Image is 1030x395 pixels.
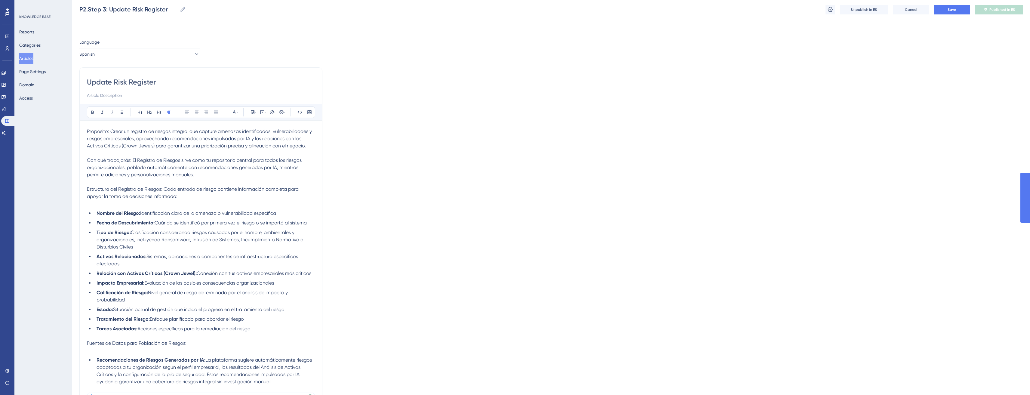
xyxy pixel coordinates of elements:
[79,39,100,46] span: Language
[97,230,131,235] strong: Tipo de Riesgo:
[97,357,205,363] strong: Recomendaciones de Riesgos Generadas por IA:
[97,220,155,226] strong: Fecha de Descubrimiento:
[79,48,200,60] button: Spanish
[840,5,888,14] button: Unpublish in ES
[79,5,177,14] input: Article Name
[79,51,95,58] span: Spanish
[19,66,46,77] button: Page Settings
[140,210,276,216] span: Identificación clara de la amenaza o vulnerabilidad específica
[87,340,186,346] span: Fuentes de Datos para Población de Riesgos:
[19,40,41,51] button: Categories
[87,186,300,199] span: Estructura del Registro de Riesgos: Cada entrada de riesgo contiene información completa para apo...
[989,7,1015,12] span: Published in ES
[948,7,956,12] span: Save
[87,128,313,149] span: Propósito: Crear un registro de riesgos integral que capture amenazas identificadas, vulnerabilid...
[97,290,289,303] span: Nivel general de riesgo determinado por el análisis de impacto y probabilidad
[19,79,34,90] button: Domain
[97,254,299,267] span: Sistemas, aplicaciones o componentes de infraestructura específicos afectados
[87,92,315,99] input: Article Description
[197,270,311,276] span: Conexión con tus activos empresariales más críticos
[97,280,144,286] strong: Impacto Empresarial:
[851,7,877,12] span: Unpublish in ES
[97,326,137,332] strong: Tareas Asociadas:
[97,210,140,216] strong: Nombre del Riesgo:
[19,26,34,37] button: Reports
[97,270,197,276] strong: Relación con Activos Críticos (Crown Jewel):
[97,290,148,295] strong: Calificación de Riesgo:
[97,316,150,322] strong: Tratamiento del Riesgo:
[975,5,1023,14] button: Published in ES
[19,53,33,64] button: Articles
[87,157,303,177] span: Con qué trabajarás: El Registro de Riesgos sirve como tu repositorio central para todos los riesg...
[87,77,315,87] input: Article Title
[155,220,307,226] span: Cuándo se identificó por primera vez el riesgo o se importó al sistema
[19,93,33,103] button: Access
[97,230,305,250] span: Clasificación considerando riesgos causados por el hombre, ambientales y organizacionales, incluy...
[893,5,929,14] button: Cancel
[19,14,51,19] div: KNOWLEDGE BASE
[1005,371,1023,389] iframe: UserGuiding AI Assistant Launcher
[905,7,917,12] span: Cancel
[97,254,146,259] strong: Activos Relacionados:
[144,280,274,286] span: Evaluación de las posibles consecuencias organizacionales
[150,316,244,322] span: Enfoque planificado para abordar el riesgo
[934,5,970,14] button: Save
[113,307,284,312] span: Situación actual de gestión que indica el progreso en el tratamiento del riesgo
[97,307,113,312] strong: Estado:
[137,326,251,332] span: Acciones específicas para la remediación del riesgo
